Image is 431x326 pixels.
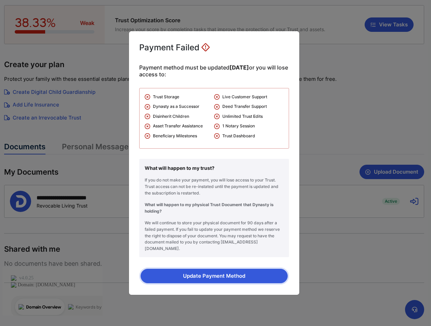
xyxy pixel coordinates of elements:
div: Domain Overview [26,40,61,45]
li: Unlimited Trust Edits [214,113,284,123]
li: Trust Storage [145,94,214,104]
strong: What will happen to my trust? [145,165,214,171]
img: website_grey.svg [11,18,16,23]
img: logo_orange.svg [11,11,16,16]
div: v 4.0.25 [19,11,34,16]
li: Disinherit Children [145,113,214,123]
span: Payment method must be updated or you will lose access to: [139,64,289,78]
li: 1 Notary Session [214,123,284,133]
li: Live Customer Support [214,94,284,104]
div: Domain: [DOMAIN_NAME] [18,18,75,23]
button: Update Payment Method [141,269,288,283]
img: tab_keywords_by_traffic_grey.svg [68,40,74,45]
li: Beneficiary Milestones [145,133,214,143]
p: If you do not make your payment, you will lose access to your Trust. Trust access can not be re-i... [145,177,284,196]
strong: What will happen to my physical Trust Document that Dynasty is holding? [145,202,274,214]
div: Payment Failed [139,41,210,54]
p: We will continue to store your physical document for 90 days after a failed payment. If you fail ... [145,220,284,252]
li: Dynasty as a Successor [145,103,214,113]
strong: [DATE] [230,64,249,71]
li: Asset Transfer Assistance [145,123,214,133]
img: tab_domain_overview_orange.svg [18,40,24,45]
div: Keywords by Traffic [76,40,115,45]
li: Trust Dashboard [214,133,284,143]
li: Deed Transfer Support [214,103,284,113]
